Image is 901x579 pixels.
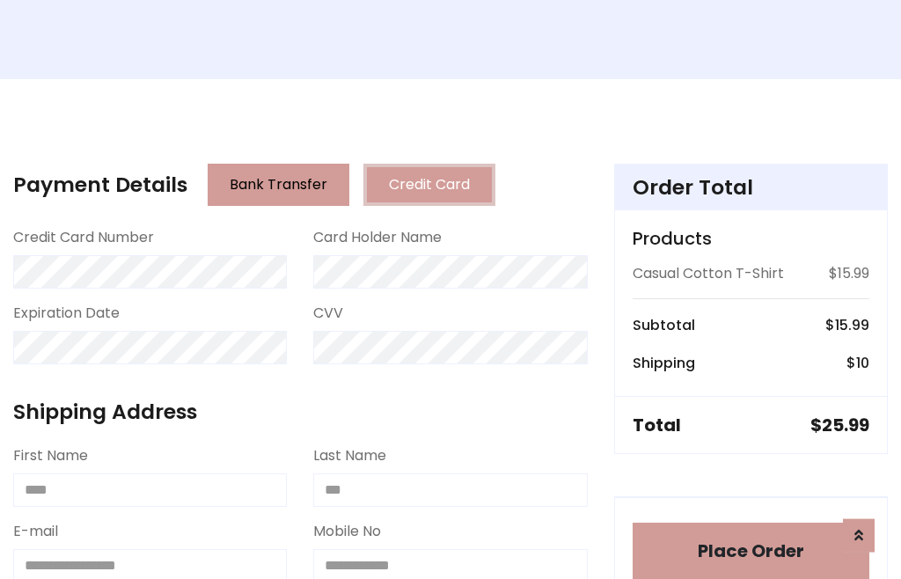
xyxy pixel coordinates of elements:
label: Expiration Date [13,303,120,324]
h4: Order Total [633,175,869,200]
p: Casual Cotton T-Shirt [633,263,784,284]
h6: Shipping [633,355,695,371]
label: Mobile No [313,521,381,542]
h6: $ [846,355,869,371]
button: Bank Transfer [208,164,349,206]
h5: $ [810,414,869,436]
label: CVV [313,303,343,324]
span: 25.99 [822,413,869,437]
span: 10 [856,353,869,373]
h6: Subtotal [633,317,695,333]
button: Credit Card [363,164,495,206]
span: 15.99 [835,315,869,335]
h6: $ [825,317,869,333]
h5: Products [633,228,869,249]
button: Place Order [633,523,869,579]
label: Credit Card Number [13,227,154,248]
label: E-mail [13,521,58,542]
h4: Shipping Address [13,399,588,424]
label: Card Holder Name [313,227,442,248]
h5: Total [633,414,681,436]
h4: Payment Details [13,172,187,197]
label: Last Name [313,445,386,466]
p: $15.99 [829,263,869,284]
label: First Name [13,445,88,466]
